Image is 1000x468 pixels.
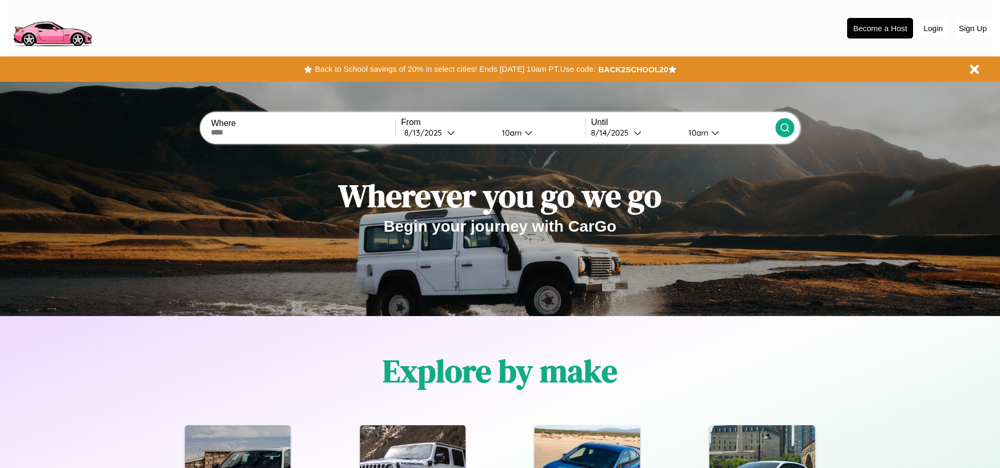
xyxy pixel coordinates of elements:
button: 8/13/2025 [401,127,493,138]
b: BACK2SCHOOL20 [598,65,668,74]
button: Sign Up [954,18,992,38]
label: Until [591,118,775,127]
button: Become a Host [847,18,913,39]
button: Login [918,18,948,38]
img: logo [8,5,96,49]
label: From [401,118,585,127]
button: Back to School savings of 20% in select cities! Ends [DATE] 10am PT.Use code: [312,62,598,77]
button: 10am [680,127,775,138]
button: 10am [493,127,586,138]
label: Where [211,119,395,128]
h1: Explore by make [383,349,617,393]
div: 8 / 14 / 2025 [591,128,634,138]
div: 10am [683,128,711,138]
div: 10am [497,128,525,138]
div: 8 / 13 / 2025 [404,128,447,138]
